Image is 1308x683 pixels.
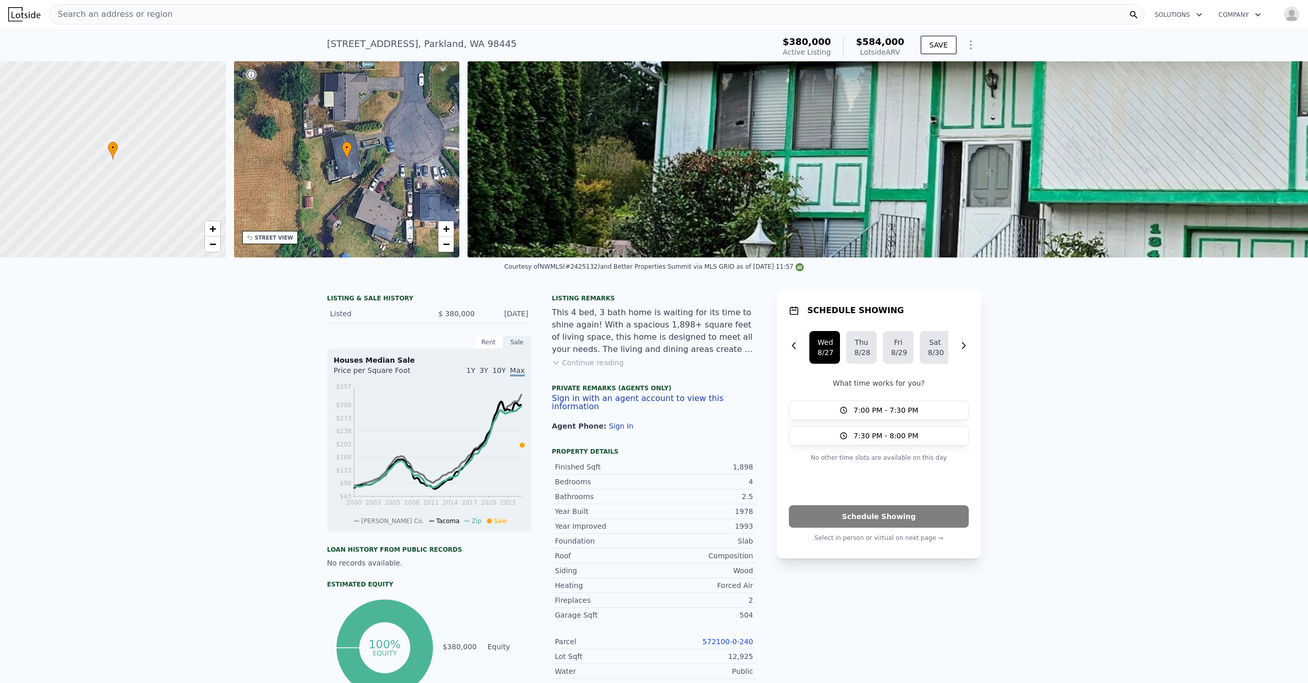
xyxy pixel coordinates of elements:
[555,610,654,620] div: Garage Sqft
[442,499,458,506] tspan: 2014
[361,517,424,525] span: [PERSON_NAME] Co.
[818,347,832,358] div: 8/27
[342,143,352,152] span: •
[503,336,531,349] div: Sale
[327,580,531,588] div: Estimated Equity
[336,402,352,409] tspan: $308
[443,222,450,235] span: +
[472,517,481,525] span: Zip
[654,506,753,516] div: 1978
[438,310,475,318] span: $ 380,000
[342,142,352,159] div: •
[368,638,401,651] tspan: 100%
[654,521,753,531] div: 1993
[479,366,488,374] span: 3Y
[436,517,460,525] span: Tacoma
[442,641,477,652] td: $380,000
[928,347,942,358] div: 8/30
[334,355,525,365] div: Houses Median Sale
[481,499,497,506] tspan: 2020
[928,337,942,347] div: Sat
[789,401,969,420] button: 7:00 PM - 7:30 PM
[555,506,654,516] div: Year Built
[466,366,475,374] span: 1Y
[807,304,904,317] h1: SCHEDULE SHOWING
[555,580,654,591] div: Heating
[443,238,450,250] span: −
[327,558,531,568] div: No records available.
[485,641,531,652] td: Equity
[108,143,118,152] span: •
[474,336,503,349] div: Rent
[510,366,525,376] span: Max
[654,580,753,591] div: Forced Air
[555,666,654,676] div: Water
[555,551,654,561] div: Roof
[654,595,753,605] div: 2
[423,499,439,506] tspan: 2011
[891,347,905,358] div: 8/29
[336,441,352,448] tspan: $203
[462,499,478,506] tspan: 2017
[340,493,352,500] tspan: $63
[555,477,654,487] div: Bedrooms
[438,237,454,252] a: Zoom out
[334,365,429,382] div: Price per Square Foot
[654,477,753,487] div: 4
[327,37,517,51] div: [STREET_ADDRESS] , Parkland , WA 98445
[330,309,421,319] div: Listed
[494,517,507,525] span: Sale
[555,536,654,546] div: Foundation
[783,48,831,56] span: Active Listing
[654,551,753,561] div: Composition
[1283,6,1300,22] img: avatar
[789,452,969,464] p: No other time slots are available on this day
[372,649,397,656] tspan: equity
[809,331,840,364] button: Wed8/27
[327,294,531,304] div: LISTING & SALE HISTORY
[654,610,753,620] div: 504
[789,505,969,528] button: Schedule Showing
[555,637,654,647] div: Parcel
[654,491,753,502] div: 2.5
[1210,6,1269,24] button: Company
[555,566,654,576] div: Siding
[789,378,969,388] p: What time works for you?
[552,307,756,356] div: This 4 bed, 3 bath home is waiting for its time to shine again! With a spacious 1,898+ square fee...
[205,221,220,237] a: Zoom in
[336,428,352,435] tspan: $238
[493,366,506,374] span: 10Y
[50,8,173,20] span: Search an address or region
[961,35,981,55] button: Show Options
[8,7,40,21] img: Lotside
[552,422,609,430] span: Agent Phone:
[818,337,832,347] div: Wed
[609,422,634,430] button: Sign In
[209,222,216,235] span: +
[552,448,756,456] div: Property details
[555,595,654,605] div: Fireplaces
[404,499,420,506] tspan: 2008
[921,36,956,54] button: SAVE
[205,237,220,252] a: Zoom out
[883,331,914,364] button: Fri8/29
[500,499,516,506] tspan: 2023
[796,263,804,271] img: NWMLS Logo
[854,405,919,415] span: 7:00 PM - 7:30 PM
[365,499,381,506] tspan: 2003
[654,651,753,662] div: 12,925
[555,651,654,662] div: Lot Sqft
[891,337,905,347] div: Fri
[854,347,869,358] div: 8/28
[327,546,531,554] div: Loan history from public records
[555,491,654,502] div: Bathrooms
[336,467,352,474] tspan: $133
[703,638,753,646] a: 572100-0-240
[336,383,352,390] tspan: $357
[336,415,352,422] tspan: $273
[552,358,624,368] button: Continue reading
[783,36,831,47] span: $380,000
[552,394,756,411] button: Sign in with an agent account to view this information
[555,521,654,531] div: Year Improved
[854,337,869,347] div: Thu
